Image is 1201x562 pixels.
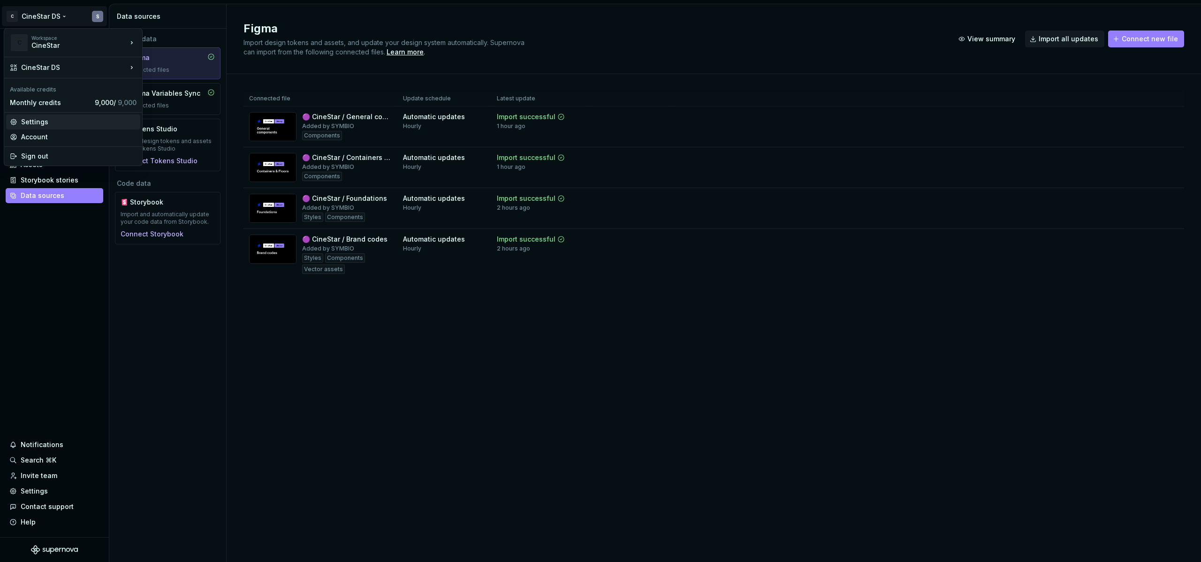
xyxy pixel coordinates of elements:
[21,63,127,72] div: CineStar DS
[6,80,140,95] div: Available credits
[11,34,28,51] div: C
[31,41,111,50] div: CineStar
[21,152,137,161] div: Sign out
[21,117,137,127] div: Settings
[31,35,127,41] div: Workspace
[95,99,137,106] span: 9,000 /
[118,99,137,106] span: 9,000
[21,132,137,142] div: Account
[10,98,91,107] div: Monthly credits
